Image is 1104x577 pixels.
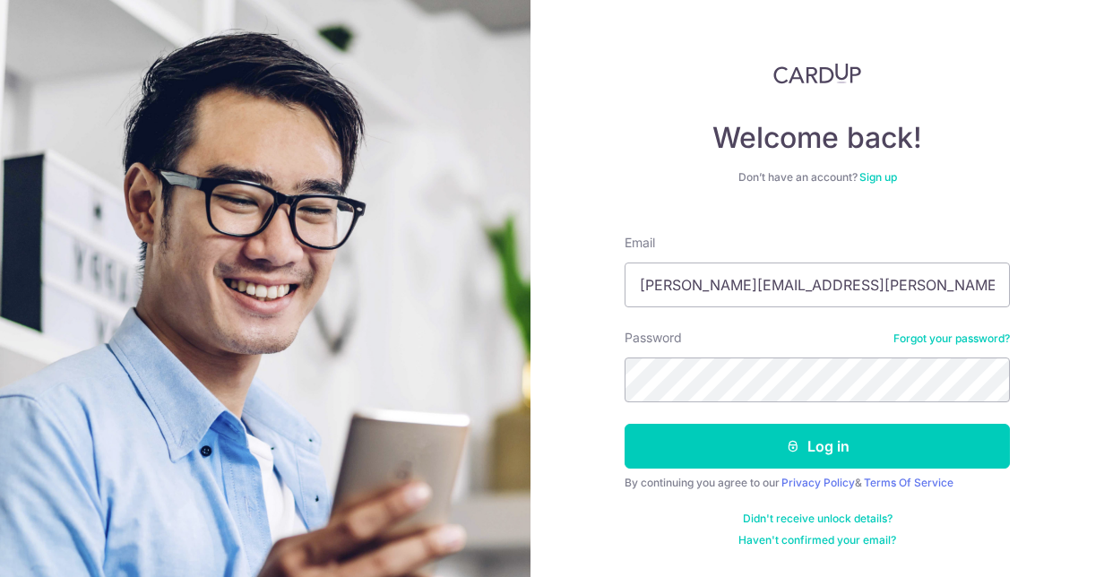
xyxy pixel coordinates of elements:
[864,476,953,489] a: Terms Of Service
[625,120,1010,156] h4: Welcome back!
[625,329,682,347] label: Password
[773,63,861,84] img: CardUp Logo
[625,170,1010,185] div: Don’t have an account?
[625,476,1010,490] div: By continuing you agree to our &
[781,476,855,489] a: Privacy Policy
[893,332,1010,346] a: Forgot your password?
[625,234,655,252] label: Email
[738,533,896,547] a: Haven't confirmed your email?
[859,170,897,184] a: Sign up
[625,263,1010,307] input: Enter your Email
[625,424,1010,469] button: Log in
[743,512,893,526] a: Didn't receive unlock details?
